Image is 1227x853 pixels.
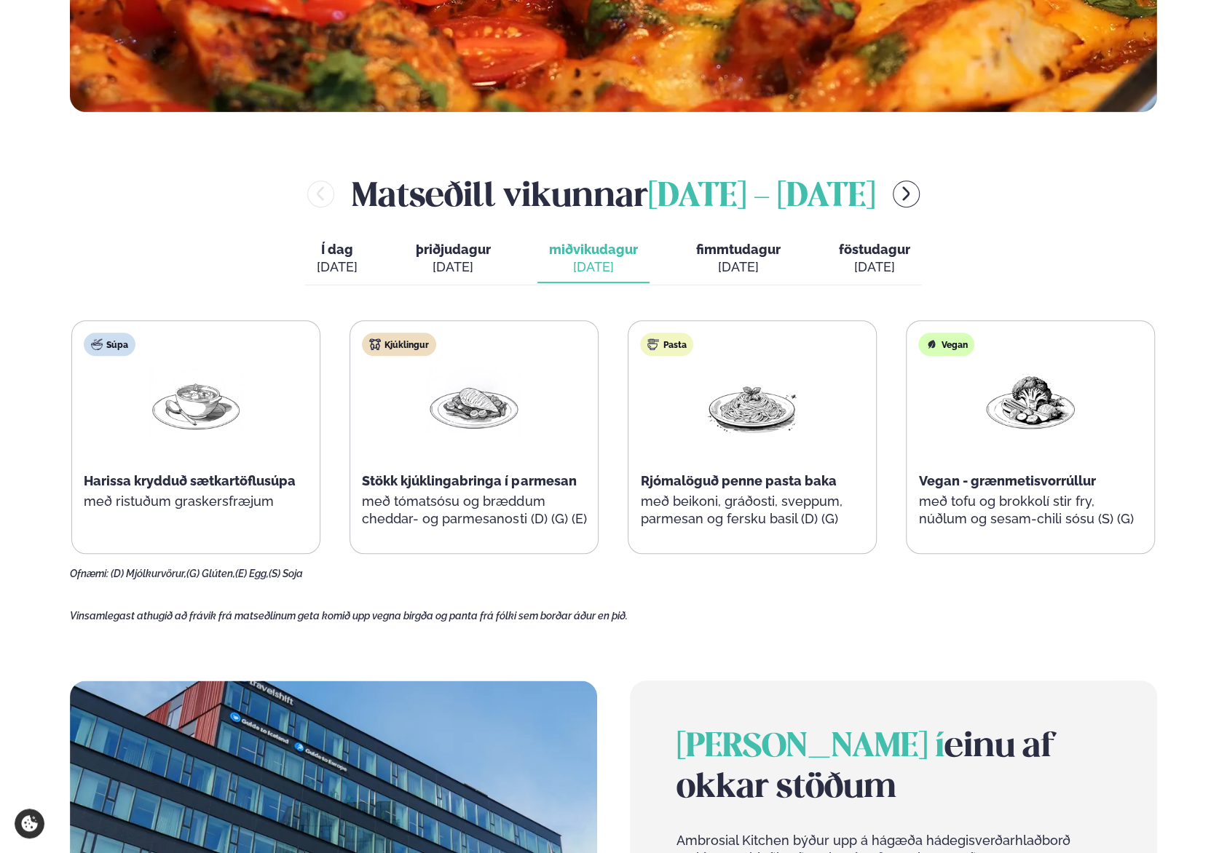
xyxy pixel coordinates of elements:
[269,568,303,579] span: (S) Soja
[926,338,937,350] img: Vegan.svg
[111,568,186,579] span: (D) Mjólkurvörur,
[307,180,334,207] button: menu-btn-left
[537,235,650,283] button: miðvikudagur [DATE]
[640,333,693,356] div: Pasta
[352,170,875,218] h2: Matseðill vikunnar
[839,242,910,257] span: föstudagur
[404,235,502,283] button: þriðjudagur [DATE]
[84,493,308,510] p: með ristuðum graskersfræjum
[918,333,974,356] div: Vegan
[839,258,910,276] div: [DATE]
[549,242,638,257] span: miðvikudagur
[416,242,491,257] span: þriðjudagur
[70,610,628,622] span: Vinsamlegast athugið að frávik frá matseðlinum geta komið upp vegna birgða og panta frá fólki sem...
[186,568,235,579] span: (G) Glúten,
[362,493,586,528] p: með tómatsósu og bræddum cheddar- og parmesanosti (D) (G) (E)
[362,333,436,356] div: Kjúklingur
[696,258,781,276] div: [DATE]
[640,493,864,528] p: með beikoni, gráðosti, sveppum, parmesan og fersku basil (D) (G)
[84,473,296,488] span: Harissa krydduð sætkartöflusúpa
[647,338,659,350] img: pasta.svg
[84,333,135,356] div: Súpa
[369,338,381,350] img: chicken.svg
[317,241,358,258] span: Í dag
[893,180,920,207] button: menu-btn-right
[827,235,922,283] button: föstudagur [DATE]
[91,338,103,350] img: soup.svg
[549,258,638,276] div: [DATE]
[640,473,836,488] span: Rjómalöguð penne pasta baka
[317,258,358,276] div: [DATE]
[984,368,1077,435] img: Vegan.png
[15,809,44,838] a: Cookie settings
[70,568,109,579] span: Ofnæmi:
[684,235,792,283] button: fimmtudagur [DATE]
[648,181,875,213] span: [DATE] - [DATE]
[362,473,576,488] span: Stökk kjúklingabringa í parmesan
[235,568,269,579] span: (E) Egg,
[149,368,242,435] img: Soup.png
[676,731,944,763] span: [PERSON_NAME] í
[427,368,521,435] img: Chicken-breast.png
[416,258,491,276] div: [DATE]
[918,493,1143,528] p: með tofu og brokkolí stir fry, núðlum og sesam-chili sósu (S) (G)
[676,727,1110,809] h2: einu af okkar stöðum
[305,235,369,283] button: Í dag [DATE]
[918,473,1095,488] span: Vegan - grænmetisvorrúllur
[696,242,781,257] span: fimmtudagur
[706,368,799,435] img: Spagetti.png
